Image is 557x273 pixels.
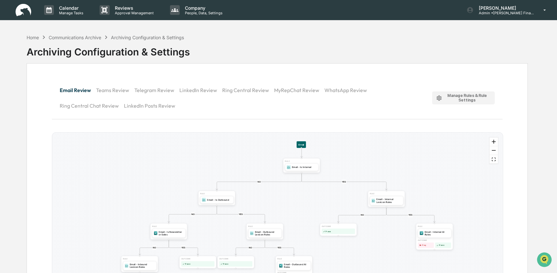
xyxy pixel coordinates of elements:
div: RULEEmail - Is Internal [283,158,320,173]
a: 🖐️Preclearance [4,79,44,91]
button: Teams Review [96,82,134,98]
a: 🗄️Attestations [44,79,83,91]
div: RULE [150,223,187,240]
div: Email - Internal AI Rules [425,231,450,236]
p: [PERSON_NAME] [474,5,534,11]
div: We're available if you need us! [22,56,82,61]
iframe: Open customer support [536,252,554,269]
img: Marked as OK [323,230,325,232]
div: Pass [322,229,355,234]
button: Ring Central Review [222,82,274,98]
div: RULEEmail - Internal AI RulesOUTCOMEFlagged as IssueFlagMarked as OKPass [416,223,453,250]
div: Email - Is Outbound [207,198,229,201]
div: Email - Internal Lexicon Rules [376,198,401,204]
img: Flagged as Issue [419,244,421,246]
div: Email - Inbound Lexicon Rules [129,263,154,269]
button: Email Review [60,82,96,98]
g: Edge from 8c2eae96-a654-4133-96fd-a95e5e65f740 to 2e31ac15-7a2c-41e5-8e7a-07aa0b852670 [301,173,386,190]
div: Archiving Configuration & Settings [27,41,190,58]
div: RULEEmail - Outbound Lexicon Rules [246,223,283,240]
p: People, Data, Settings [180,11,226,15]
button: Telegram Review [134,82,179,98]
button: fit view [490,155,498,164]
button: MyRepChat Review [274,82,324,98]
span: Preclearance [13,82,42,88]
button: zoom out [490,146,498,155]
div: RULE [283,158,320,173]
div: 🗄️ [47,82,52,88]
div: Email - Outbound AI Rules [284,263,309,269]
div: Start new chat [22,50,106,56]
button: Start new chat [110,52,118,59]
span: Pylon [65,110,79,115]
div: Home [27,35,39,40]
button: Ring Central Chat Review [60,98,124,113]
button: Manage Rules & Rule Settings [432,91,494,104]
p: Calendar [54,5,87,11]
div: RULEEmail - Is Outbound [198,191,235,206]
g: Edge from e7510c7d-b320-41d8-ae57-20b310afabce to f1bf27e8-7ac1-4de7-9550-7d871c8bf0c1 [217,206,265,223]
div: RULE [121,256,158,272]
div: OUTCOME [320,223,357,236]
button: LinkedIn Posts Review [124,98,180,113]
g: Edge from e7510c7d-b320-41d8-ae57-20b310afabce to 72cf4365-0ea5-4acc-ac63-69d9280a75a0 [169,206,217,223]
div: 🖐️ [6,82,12,88]
p: Company [180,5,226,11]
div: Pass [181,261,214,267]
img: Marked as OK [436,244,438,246]
div: Email - Outbound Lexicon Rules [255,231,280,236]
g: Edge from f1bf27e8-7ac1-4de7-9550-7d871c8bf0c1 to 604bbefb-be71-46d9-88fe-62dcaa2def83 [265,240,294,255]
div: OUTCOMEMarked as OKPass [217,256,254,269]
span: Attestations [54,82,80,88]
div: OUTCOMEMarked as OKPass [320,223,357,236]
a: Powered byPylon [46,110,79,115]
button: zoom in [490,137,498,146]
div: RULEEmail - Internal Lexicon Rules [368,191,405,207]
g: Edge from 2e31ac15-7a2c-41e5-8e7a-07aa0b852670 to 8d0ae507-e876-4572-abe4-2c5cc06f19f7 [338,208,386,223]
div: OUTCOME [217,256,254,269]
div: Pass [219,261,252,267]
div: RULEEmail - Is Newsletter or Sales [150,223,187,240]
g: Edge from 72cf4365-0ea5-4acc-ac63-69d9280a75a0 to f9e6360b-88bc-4cd8-b8df-581043191865 [169,240,198,255]
div: OUTCOME [179,256,216,269]
button: LinkedIn Review [179,82,222,98]
p: Manage Tasks [54,11,87,15]
p: Reviews [110,5,157,11]
p: Approval Management [110,11,157,15]
div: RULEEmail - Inbound Lexicon Rules [121,256,158,272]
g: Edge from 8c2eae96-a654-4133-96fd-a95e5e65f740 to e7510c7d-b320-41d8-ae57-20b310afabce [217,173,301,190]
div: Email - Is Internal [292,166,311,169]
span: Data Lookup [13,94,41,101]
div: RULE [246,223,283,240]
p: Admin • [PERSON_NAME] Financial [474,11,534,15]
div: Email - Is Newsletter or Sales [159,231,184,236]
div: OUTCOMEMarked as OKPass [179,256,216,269]
img: 1746055101610-c473b297-6a78-478c-a979-82029cc54cd1 [6,50,18,61]
div: 🔎 [6,95,12,100]
div: Manage Rules & Rule Settings [436,93,490,102]
div: secondary tabs example [60,82,432,113]
g: Edge from f1bf27e8-7ac1-4de7-9550-7d871c8bf0c1 to d79f73a4-8f2d-4978-acb1-cf222d73d6c7 [236,240,265,255]
div: RULE [198,191,235,206]
div: Flag [418,243,434,248]
div: Archiving Configuration & Settings [111,35,184,40]
img: logo [16,4,31,17]
g: Edge from 72cf4365-0ea5-4acc-ac63-69d9280a75a0 to 6692b981-f5f4-478e-b423-ecf152e4d8a2 [139,240,169,255]
button: WhatsApp Review [324,82,372,98]
p: How can we help? [6,14,118,24]
div: RULE OUTCOME [416,223,453,250]
div: Pass [435,243,451,248]
g: Edge from 2e31ac15-7a2c-41e5-8e7a-07aa0b852670 to 943f7b71-506f-4a8f-9393-f5be36c634e5 [386,208,434,223]
img: Marked as OK [182,263,184,265]
div: Email [298,143,304,146]
div: Communications Archive [49,35,101,40]
div: Email [297,141,306,148]
img: Marked as OK [220,263,222,265]
a: 🔎Data Lookup [4,91,43,103]
div: RULE [368,191,405,207]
